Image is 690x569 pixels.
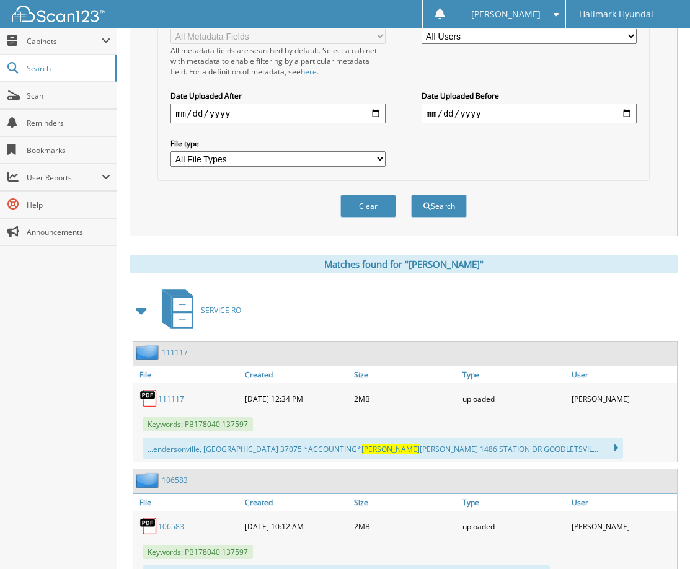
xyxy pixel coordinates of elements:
div: Matches found for "[PERSON_NAME]" [130,255,678,273]
a: File [133,366,242,383]
span: Cabinets [27,36,102,46]
label: Date Uploaded After [170,90,386,101]
div: All metadata fields are searched by default. Select a cabinet with metadata to enable filtering b... [170,45,386,77]
div: 2MB [351,514,459,539]
div: uploaded [459,514,568,539]
div: [PERSON_NAME] [568,386,677,411]
a: 106583 [158,521,184,532]
div: [DATE] 12:34 PM [242,386,350,411]
div: 2MB [351,386,459,411]
span: Keywords: PB178040 137597 [143,545,253,559]
a: Created [242,366,350,383]
div: [PERSON_NAME] [568,514,677,539]
a: User [568,366,677,383]
span: User Reports [27,172,102,183]
span: Keywords: PB178040 137597 [143,417,253,431]
a: 106583 [162,475,188,485]
iframe: Chat Widget [628,509,690,569]
img: scan123-logo-white.svg [12,6,105,22]
label: File type [170,138,386,149]
span: SERVICE RO [201,305,241,315]
span: [PERSON_NAME] [361,444,420,454]
a: 111117 [162,347,188,358]
a: File [133,494,242,511]
a: Type [459,366,568,383]
label: Date Uploaded Before [422,90,637,101]
img: PDF.png [139,517,158,536]
span: Reminders [27,118,110,128]
div: ...endersonville, [GEOGRAPHIC_DATA] 37075 *ACCOUNTING* [PERSON_NAME] 1486 STATION DR GOODLETSVIL... [143,438,623,459]
span: Hallmark Hyundai [579,11,653,18]
span: Scan [27,90,110,101]
span: Bookmarks [27,145,110,156]
img: PDF.png [139,389,158,408]
a: User [568,494,677,511]
button: Search [411,195,467,218]
input: start [170,104,386,123]
span: Help [27,200,110,210]
img: folder2.png [136,345,162,360]
span: Search [27,63,108,74]
a: SERVICE RO [154,286,241,335]
img: folder2.png [136,472,162,488]
div: uploaded [459,386,568,411]
button: Clear [340,195,396,218]
a: Size [351,494,459,511]
span: Announcements [27,227,110,237]
a: Type [459,494,568,511]
a: 111117 [158,394,184,404]
input: end [422,104,637,123]
a: Size [351,366,459,383]
a: Created [242,494,350,511]
a: here [301,66,317,77]
div: [DATE] 10:12 AM [242,514,350,539]
span: [PERSON_NAME] [471,11,541,18]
